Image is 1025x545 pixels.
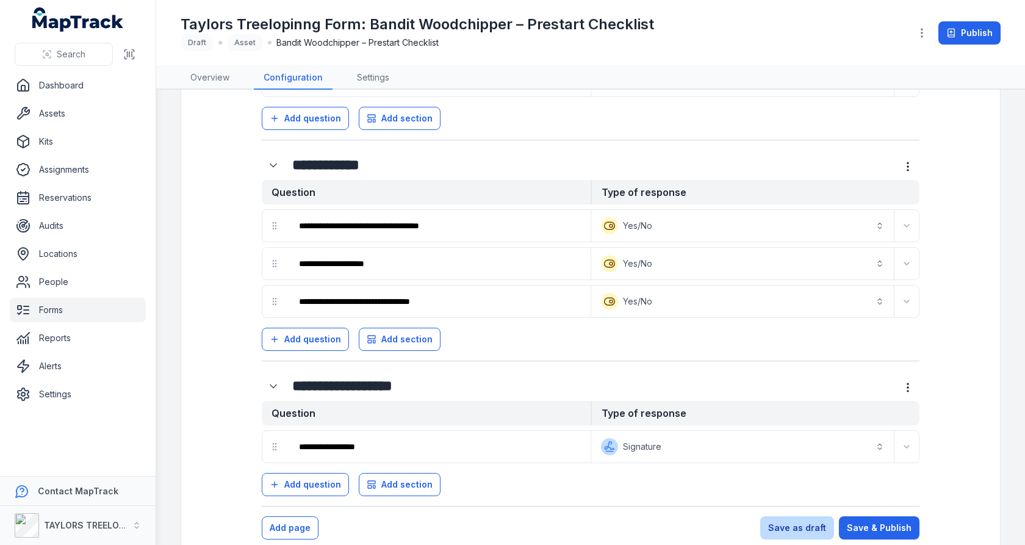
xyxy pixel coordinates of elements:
[227,34,263,51] div: Asset
[10,101,146,126] a: Assets
[10,242,146,266] a: Locations
[270,442,279,452] svg: drag
[10,129,146,154] a: Kits
[760,516,834,540] button: Save as draft
[897,292,916,311] button: Expand
[10,186,146,210] a: Reservations
[359,107,441,130] button: Add section
[38,486,118,496] strong: Contact MapTrack
[10,270,146,294] a: People
[897,437,916,457] button: Expand
[897,254,916,273] button: Expand
[359,328,441,351] button: Add section
[10,298,146,322] a: Forms
[10,326,146,350] a: Reports
[57,48,85,60] span: Search
[181,15,654,34] h1: Taylors Treelopinng Form: Bandit Woodchipper – Prestart Checklist
[262,435,287,459] div: drag
[262,375,287,398] div: :r1eo:-form-item-label
[896,376,919,399] button: more-detail
[32,7,124,32] a: MapTrack
[262,328,349,351] button: Add question
[262,516,318,540] button: Add page
[181,67,239,90] a: Overview
[270,297,279,306] svg: drag
[839,516,919,540] button: Save & Publish
[289,433,588,460] div: :r1f0:-form-item-label
[262,473,349,496] button: Add question
[262,214,287,238] div: drag
[594,433,891,460] button: Signature
[254,67,333,90] a: Configuration
[10,382,146,406] a: Settings
[262,107,349,130] button: Add question
[10,354,146,378] a: Alerts
[276,37,439,49] span: Bandit Woodchipper – Prestart Checklist
[591,180,919,204] strong: Type of response
[262,289,287,314] div: drag
[381,478,433,491] span: Add section
[262,154,287,177] div: :r1du:-form-item-label
[15,43,113,66] button: Search
[289,288,588,315] div: :r1ei:-form-item-label
[181,34,214,51] div: Draft
[591,401,919,425] strong: Type of response
[10,73,146,98] a: Dashboard
[10,157,146,182] a: Assignments
[262,375,285,398] button: Expand
[381,112,433,125] span: Add section
[896,155,919,178] button: more-detail
[44,520,146,530] strong: TAYLORS TREELOPPING
[289,212,588,239] div: :r1e6:-form-item-label
[10,214,146,238] a: Audits
[284,112,341,125] span: Add question
[381,333,433,345] span: Add section
[262,251,287,276] div: drag
[347,67,399,90] a: Settings
[284,333,341,345] span: Add question
[897,216,916,236] button: Expand
[262,401,591,425] strong: Question
[270,259,279,269] svg: drag
[594,250,891,277] button: Yes/No
[594,288,891,315] button: Yes/No
[938,21,1001,45] button: Publish
[289,250,588,277] div: :r1ec:-form-item-label
[262,180,591,204] strong: Question
[359,473,441,496] button: Add section
[284,478,341,491] span: Add question
[270,221,279,231] svg: drag
[262,154,285,177] button: Expand
[594,212,891,239] button: Yes/No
